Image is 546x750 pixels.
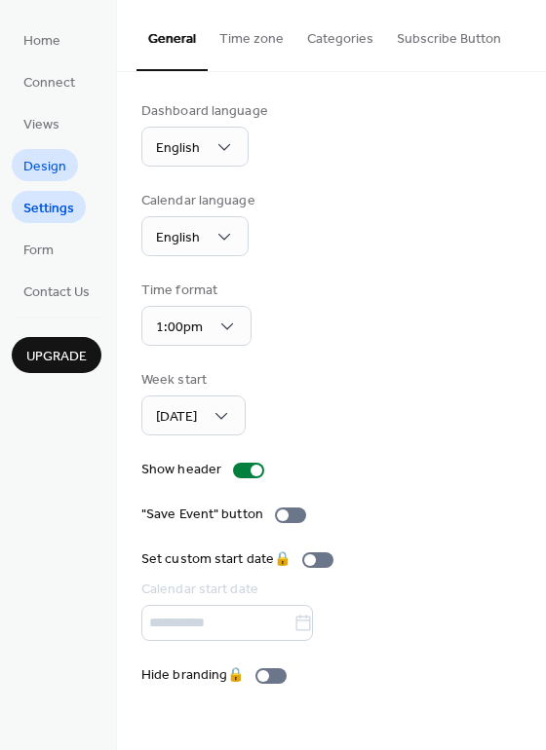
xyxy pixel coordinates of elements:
[156,404,197,431] span: [DATE]
[12,337,101,373] button: Upgrade
[141,505,263,525] div: "Save Event" button
[12,107,71,139] a: Views
[141,460,221,480] div: Show header
[23,73,75,94] span: Connect
[141,101,268,122] div: Dashboard language
[12,191,86,223] a: Settings
[12,149,78,181] a: Design
[141,370,242,391] div: Week start
[26,347,87,367] span: Upgrade
[141,281,248,301] div: Time format
[23,199,74,219] span: Settings
[23,241,54,261] span: Form
[156,135,200,162] span: English
[23,31,60,52] span: Home
[23,282,90,303] span: Contact Us
[23,157,66,177] span: Design
[23,115,59,135] span: Views
[141,191,255,211] div: Calendar language
[12,65,87,97] a: Connect
[156,315,203,341] span: 1:00pm
[12,23,72,56] a: Home
[156,225,200,251] span: English
[12,233,65,265] a: Form
[12,275,101,307] a: Contact Us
